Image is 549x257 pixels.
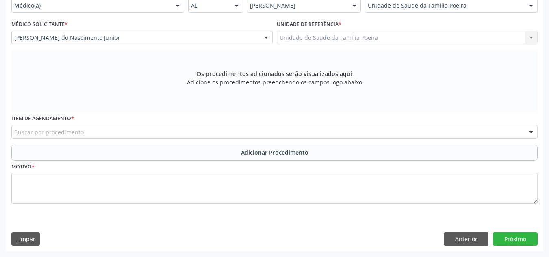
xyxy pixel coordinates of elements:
span: [PERSON_NAME] do Nascimento Junior [14,34,256,42]
span: Médico(a) [14,2,167,10]
span: Adicionar Procedimento [241,148,308,157]
label: Unidade de referência [277,18,341,31]
span: Adicione os procedimentos preenchendo os campos logo abaixo [187,78,362,86]
span: Buscar por procedimento [14,128,84,136]
button: Próximo [493,232,538,246]
span: Os procedimentos adicionados serão visualizados aqui [197,69,352,78]
button: Adicionar Procedimento [11,145,538,161]
span: Unidade de Saude da Familia Poeira [368,2,521,10]
span: AL [191,2,226,10]
label: Item de agendamento [11,112,74,125]
label: Médico Solicitante [11,18,67,31]
label: Motivo [11,161,35,173]
span: [PERSON_NAME] [250,2,344,10]
button: Anterior [444,232,488,246]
